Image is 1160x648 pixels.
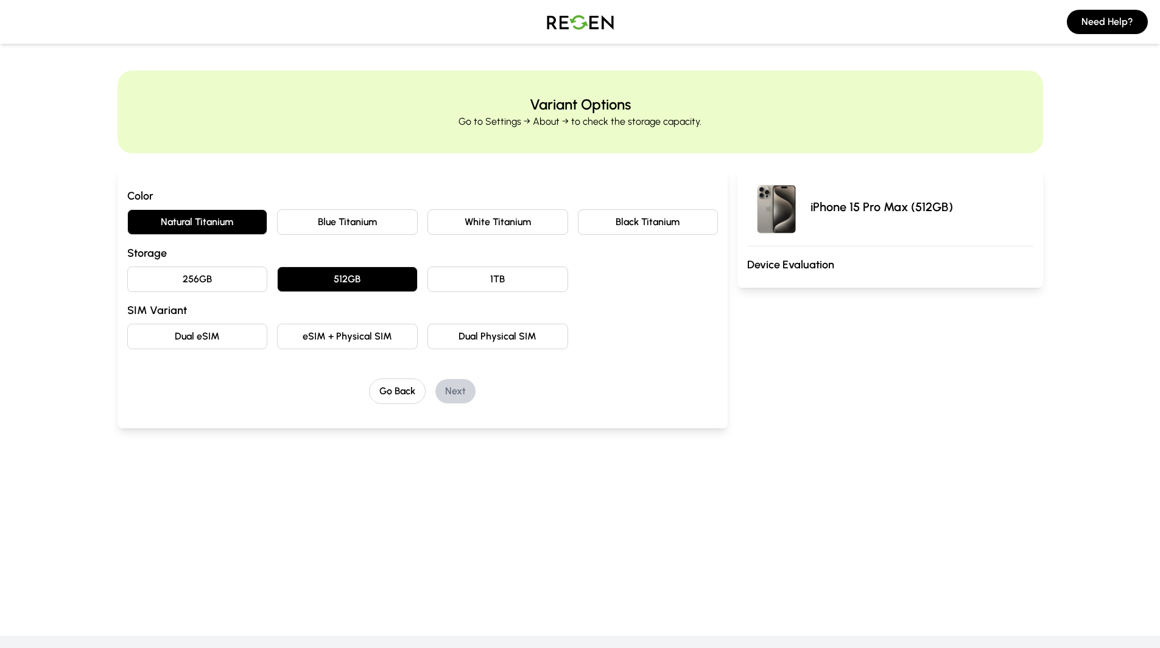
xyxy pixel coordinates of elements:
[277,324,418,349] button: eSIM + Physical SIM
[747,256,1033,273] h3: Device Evaluation
[127,209,268,235] button: Natural Titanium
[1067,10,1148,34] button: Need Help?
[578,209,719,235] button: Black Titanium
[127,245,719,262] h3: Storage
[277,267,418,292] button: 512GB
[427,267,568,292] button: 1TB
[277,209,418,235] button: Blue Titanium
[127,267,268,292] button: 256GB
[530,95,631,114] h2: Variant Options
[810,198,953,215] p: iPhone 15 Pro Max (512GB)
[127,187,719,204] h3: Color
[538,5,623,39] img: Logo
[747,178,806,236] img: iPhone 15 Pro Max
[427,324,568,349] button: Dual Physical SIM
[369,378,426,404] button: Go Back
[127,302,719,319] h3: SIM Variant
[427,209,568,235] button: White Titanium
[435,379,476,403] button: Next
[127,324,268,349] button: Dual eSIM
[459,114,701,129] p: Go to Settings → About → to check the storage capacity.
